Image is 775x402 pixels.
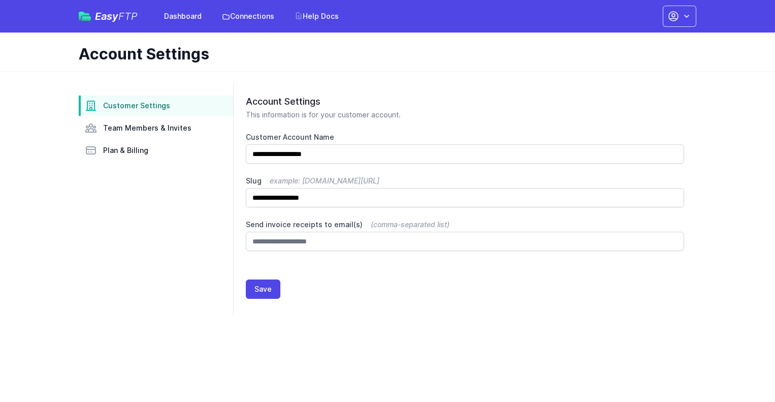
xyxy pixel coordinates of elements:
[79,96,233,116] a: Customer Settings
[103,123,191,133] span: Team Members & Invites
[246,280,280,299] button: Save
[246,132,684,142] label: Customer Account Name
[158,7,208,25] a: Dashboard
[270,176,379,185] span: example: [DOMAIN_NAME][URL]
[79,11,138,21] a: EasyFTP
[216,7,280,25] a: Connections
[371,220,449,229] span: (comma-separated list)
[79,140,233,161] a: Plan & Billing
[79,45,688,63] h1: Account Settings
[246,176,684,186] label: Slug
[246,96,684,108] h2: Account Settings
[95,11,138,21] span: Easy
[103,101,170,111] span: Customer Settings
[103,145,148,156] span: Plan & Billing
[288,7,345,25] a: Help Docs
[246,110,684,120] p: This information is for your customer account.
[246,220,684,230] label: Send invoice receipts to email(s)
[79,12,91,21] img: easyftp_logo.png
[79,118,233,138] a: Team Members & Invites
[118,10,138,22] span: FTP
